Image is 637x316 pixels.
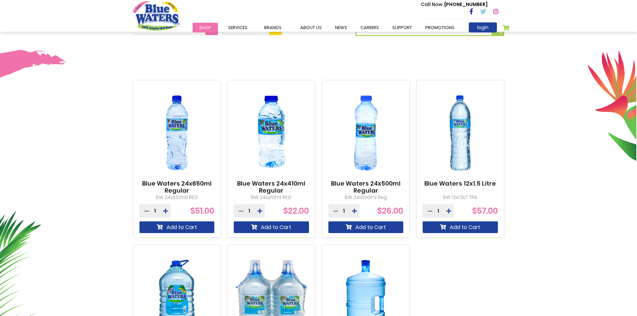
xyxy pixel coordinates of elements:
span: $26.00 [377,205,403,216]
span: Brands [264,24,282,31]
p: [PHONE_NUMBER] [421,1,488,8]
img: Blue Waters 24x410ml Regular [234,86,309,180]
a: News [328,23,354,32]
span: $57.00 [472,205,498,216]
button: Add to Cart [139,221,215,233]
a: Blue Waters 24x650ml Regular [139,180,215,194]
p: BW 24x410ml REG [234,194,309,201]
span: Shop [199,24,211,31]
span: $51.00 [190,205,214,216]
a: support [386,23,419,32]
img: Blue Waters 12x1.5 Litre [423,86,498,180]
p: BW 24x650ml REG [139,194,215,201]
button: Add to Cart [328,221,404,233]
span: Call Now : [421,1,444,8]
a: careers [354,23,386,32]
img: Blue Waters 24x650ml Regular [139,86,215,180]
a: login [469,22,497,32]
span: $22.00 [283,205,309,216]
a: store logo [133,1,180,30]
img: Blue Waters 24x500ml Regular [328,86,404,180]
span: Services [228,24,247,31]
button: Add to Cart [234,221,309,233]
a: Blue Waters 12x1.5 Litre [424,180,496,187]
a: Blue Waters 24x500ml Regular [328,180,404,194]
p: BW 12x1.5LT TRA [423,194,498,201]
p: BW 24x500ml Reg [328,194,404,201]
button: Add to Cart [423,221,498,233]
a: Promotions [419,23,461,32]
a: about us [294,23,328,32]
a: Blue Waters 24x410ml Regular [234,180,309,194]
